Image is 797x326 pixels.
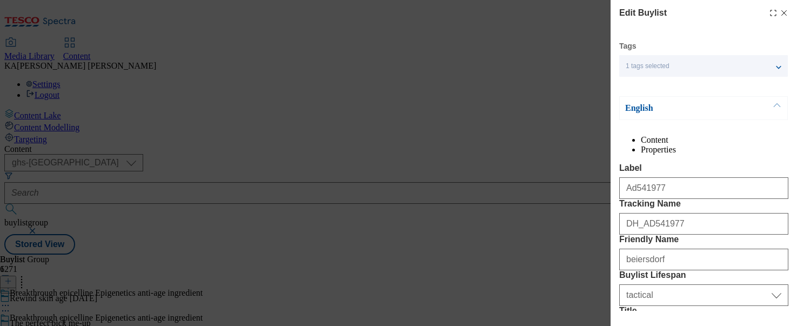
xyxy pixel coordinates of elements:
h4: Edit Buylist [619,6,667,19]
label: Friendly Name [619,235,788,244]
p: English [625,103,739,114]
label: Title [619,306,788,316]
li: Content [641,135,788,145]
span: 1 tags selected [626,62,669,70]
input: Enter Friendly Name [619,249,788,270]
button: 1 tags selected [619,55,788,77]
li: Properties [641,145,788,155]
label: Label [619,163,788,173]
label: Tags [619,43,637,49]
input: Enter Label [619,177,788,199]
label: Buylist Lifespan [619,270,788,280]
label: Tracking Name [619,199,788,209]
input: Enter Tracking Name [619,213,788,235]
